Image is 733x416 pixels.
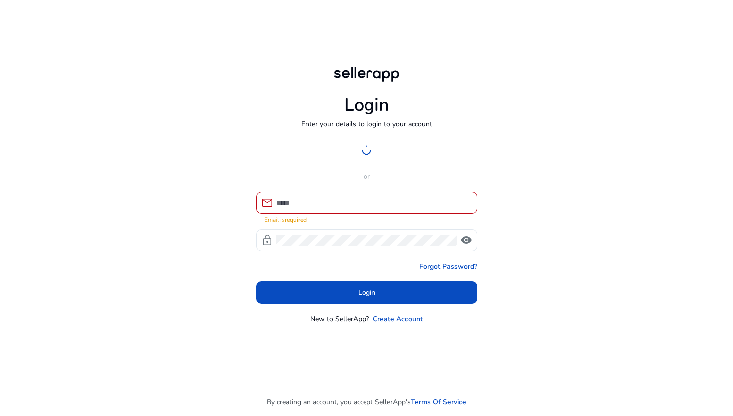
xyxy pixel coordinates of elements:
h1: Login [344,94,389,116]
span: visibility [460,234,472,246]
button: Login [256,281,477,304]
span: mail [261,197,273,209]
span: lock [261,234,273,246]
strong: required [285,216,307,224]
span: Login [358,287,375,298]
a: Create Account [373,314,423,324]
p: New to SellerApp? [310,314,369,324]
p: or [256,171,477,182]
a: Terms Of Service [411,397,466,407]
mat-error: Email is [264,214,469,224]
p: Enter your details to login to your account [301,119,432,129]
a: Forgot Password? [419,261,477,272]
